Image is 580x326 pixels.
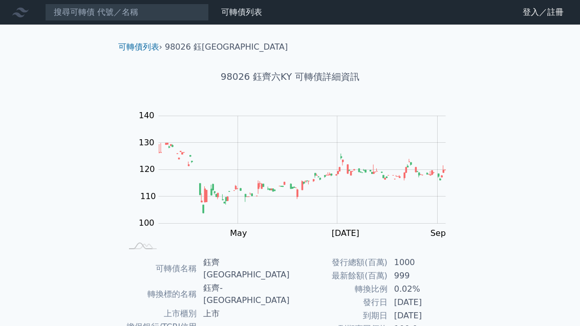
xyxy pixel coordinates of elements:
[139,111,155,120] tspan: 140
[197,307,290,320] td: 上市
[45,4,209,21] input: 搜尋可轉債 代號／名稱
[230,228,247,238] tspan: May
[221,7,262,17] a: 可轉債列表
[290,282,388,296] td: 轉換比例
[139,138,155,147] tspan: 130
[388,296,458,309] td: [DATE]
[165,41,288,53] li: 98026 鈺[GEOGRAPHIC_DATA]
[122,256,198,281] td: 可轉債名稱
[118,42,159,52] a: 可轉債列表
[388,256,458,269] td: 1000
[122,281,198,307] td: 轉換標的名稱
[290,296,388,309] td: 發行日
[197,256,290,281] td: 鈺齊[GEOGRAPHIC_DATA]
[290,256,388,269] td: 發行總額(百萬)
[140,191,156,201] tspan: 110
[431,228,446,238] tspan: Sep
[290,269,388,282] td: 最新餘額(百萬)
[139,218,155,228] tspan: 100
[122,307,198,320] td: 上市櫃別
[134,111,461,238] g: Chart
[332,228,359,238] tspan: [DATE]
[139,164,155,174] tspan: 120
[197,281,290,307] td: 鈺齊-[GEOGRAPHIC_DATA]
[514,4,572,20] a: 登入／註冊
[388,309,458,322] td: [DATE]
[290,309,388,322] td: 到期日
[118,41,162,53] li: ›
[388,282,458,296] td: 0.02%
[388,269,458,282] td: 999
[110,70,470,84] h1: 98026 鈺齊六KY 可轉債詳細資訊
